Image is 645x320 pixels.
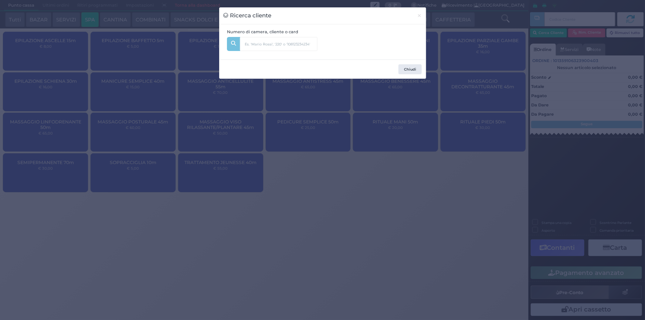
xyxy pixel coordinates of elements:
label: Numero di camera, cliente o card [227,29,298,35]
input: Es. 'Mario Rossi', '220' o '108123234234' [240,37,318,51]
h3: Ricerca cliente [223,11,272,20]
button: Chiudi [398,64,422,75]
span: × [417,11,422,20]
button: Chiudi [413,7,426,24]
